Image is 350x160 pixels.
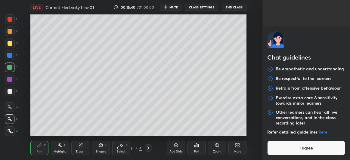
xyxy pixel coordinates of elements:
p: Refer detailed guidelines [267,129,345,135]
div: 4 [5,51,17,60]
button: I agree [267,141,345,155]
div: 4 [139,145,142,151]
p: Be empathetic and understanding [276,66,344,72]
div: 3 [129,146,135,150]
button: mute [160,4,181,11]
p: Be respectful to the learners [276,76,331,82]
div: H [64,143,66,146]
div: 6 [5,75,17,84]
div: 5 [5,63,17,72]
div: More [234,150,241,153]
div: P [44,143,46,146]
div: Z [5,126,18,136]
div: Add Slide [169,150,183,153]
p: Exercise extra care & sensitivity towards minor learners [276,95,345,106]
div: Poll [194,150,199,153]
p: Refrain from offensive behaviour [276,85,341,91]
div: 7 [5,87,17,96]
a: here [319,129,327,135]
h4: Current Electricity Lec-01 [45,5,94,10]
div: L [105,143,107,146]
span: mute [169,5,178,9]
div: Eraser [76,150,85,153]
div: Select [117,150,125,153]
div: LIVE [30,4,43,11]
div: Highlight [54,150,66,153]
h2: Chat guidelines [267,53,345,63]
div: 3 [5,38,17,48]
div: 2 [5,26,17,36]
div: 1 [5,14,17,24]
div: Pen [37,150,42,153]
button: CLASS SETTINGS [185,4,218,11]
div: X [5,114,18,124]
div: / [136,146,138,150]
button: End Class [222,4,246,11]
div: S [126,143,128,146]
div: C [5,102,18,112]
p: Other learners can hear all live conversations, and in the class recording later [276,109,345,126]
div: Shapes [96,150,106,153]
div: Zoom [213,150,221,153]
